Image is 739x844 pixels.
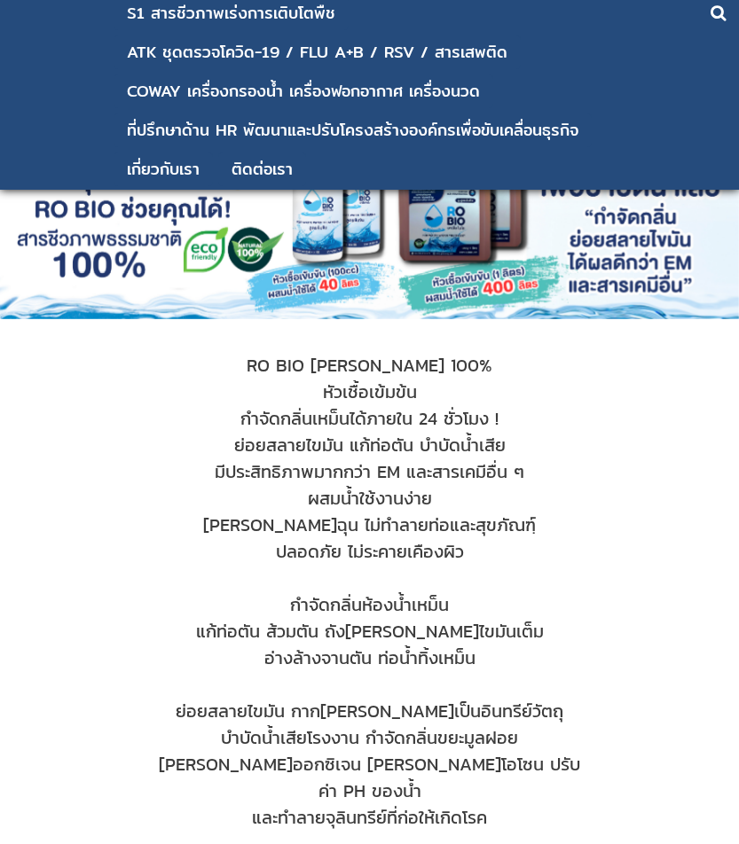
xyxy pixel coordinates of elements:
div: ผสมน้ำใช้งานง่าย [PERSON_NAME]ฉุน ไม่ทำลายท่อและสุขภัณฑ์ฺ ปลอดภัย ไม่ระคายเคืองผิว [150,485,589,565]
div: [PERSON_NAME]ออกซิเจน [PERSON_NAME]โอโซน ปรับค่า PH ของน้ำ [150,751,589,804]
div: ย่อยสลายไขมัน กาก[PERSON_NAME]เป็นอินทรีย์วัตถุ [150,698,589,724]
div: อ่างล้างจานตัน ท่อน้ำทิ้งเหม็น [150,645,589,698]
div: และทำลายจุลินทรีย์ที่ก่อให้เกิดโรค [150,804,589,831]
div: ติดต่อเรา [232,161,293,177]
div: ATK ชุดตรวจโควิด-19 / FLU A+B / RSV / สารเสพติด [127,44,507,60]
div: S1 สารชีวภาพเร่งการเติบโตพืช [127,5,335,21]
div: เกี่ยวกับเรา [127,161,200,177]
div: บำบัดน้ำเสียโรงงาน กำจัดกลิ่นขยะมูลฝอย [150,724,589,751]
a: COWAY เครื่องกรองน้ำ เครื่องฟอกอากาศ เครื่องนวด [127,74,480,108]
a: ที่ปรึกษาด้าน HR พัฒนาและปรับโครงสร้างองค์กรเพื่อขับเคลื่อนธุรกิจ [127,113,578,147]
div: RO BIO [PERSON_NAME] 100% หัวเชื้อเข้มข้น [150,352,589,405]
a: ติดต่อเรา [232,152,293,186]
a: ATK ชุดตรวจโควิด-19 / FLU A+B / RSV / สารเสพติด [127,35,507,69]
div: มีประสิทธิภาพมากกว่า EM และสารเคมีอื่น ๆ [150,458,589,485]
div: กำจัดกลิ่นเหม็นได้ภายใน 24 ชั่วโมง ! [150,405,589,432]
div: ที่ปรึกษาด้าน HR พัฒนาและปรับโครงสร้างองค์กรเพื่อขับเคลื่อนธุรกิจ [127,122,578,138]
div: COWAY เครื่องกรองน้ำ เครื่องฟอกอากาศ เครื่องนวด [127,83,480,99]
div: ย่อยสลายไขมัน แก้ท่อตัน บำบัดน้ำเสีย [150,432,589,458]
a: เกี่ยวกับเรา [127,152,200,186]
